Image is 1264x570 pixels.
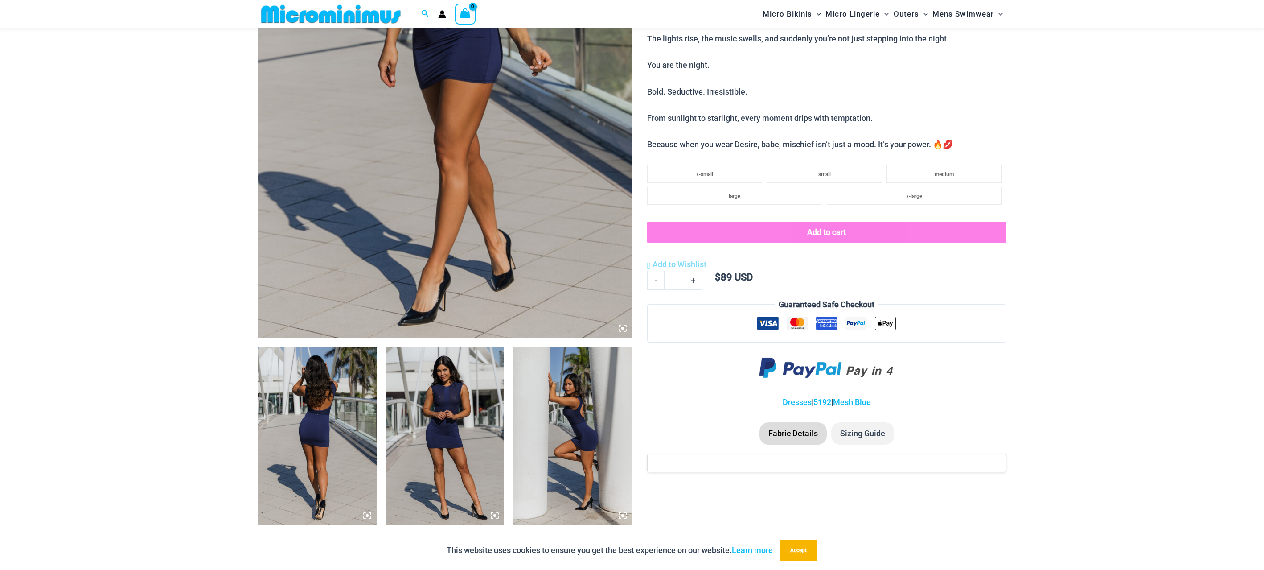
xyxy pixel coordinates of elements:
[994,3,1003,25] span: Menu Toggle
[919,3,928,25] span: Menu Toggle
[696,171,713,178] span: x-small
[438,10,446,18] a: Account icon link
[775,298,878,311] legend: Guaranteed Safe Checkout
[759,1,1006,27] nav: Site Navigation
[891,3,930,25] a: OutersMenu ToggleMenu Toggle
[685,271,702,289] a: +
[732,545,773,555] a: Learn more
[455,4,476,24] a: View Shopping Cart, empty
[831,422,894,445] li: Sizing Guide
[647,258,706,271] a: Add to Wishlist
[930,3,1005,25] a: Mens SwimwearMenu ToggleMenu Toggle
[827,187,1002,205] li: x-large
[647,187,822,205] li: large
[647,222,1006,243] button: Add to cart
[729,193,740,199] span: large
[258,4,404,24] img: MM SHOP LOGO FLAT
[855,397,871,407] a: Blue
[421,8,429,20] a: Search icon link
[906,193,922,199] span: x-large
[767,165,882,183] li: small
[647,271,664,289] a: -
[825,3,880,25] span: Micro Lingerie
[653,260,706,269] span: Add to Wishlist
[715,272,721,283] span: $
[258,347,377,525] img: Desire Me Navy 5192 Dress
[886,165,1002,183] li: medium
[823,3,891,25] a: Micro LingerieMenu ToggleMenu Toggle
[813,397,831,407] a: 5192
[647,396,1006,409] p: | | |
[760,3,823,25] a: Micro BikinisMenu ToggleMenu Toggle
[780,540,817,561] button: Accept
[513,347,632,525] img: Desire Me Navy 5192 Dress
[715,272,753,283] bdi: 89 USD
[647,165,763,183] li: x-small
[759,422,827,445] li: Fabric Details
[763,3,812,25] span: Micro Bikinis
[812,3,821,25] span: Menu Toggle
[664,271,685,289] input: Product quantity
[935,171,954,178] span: medium
[818,171,831,178] span: small
[932,3,994,25] span: Mens Swimwear
[880,3,889,25] span: Menu Toggle
[386,347,505,525] img: Desire Me Navy 5192 Dress
[833,397,853,407] a: Mesh
[783,397,812,407] a: Dresses
[894,3,919,25] span: Outers
[447,544,773,557] p: This website uses cookies to ensure you get the best experience on our website.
